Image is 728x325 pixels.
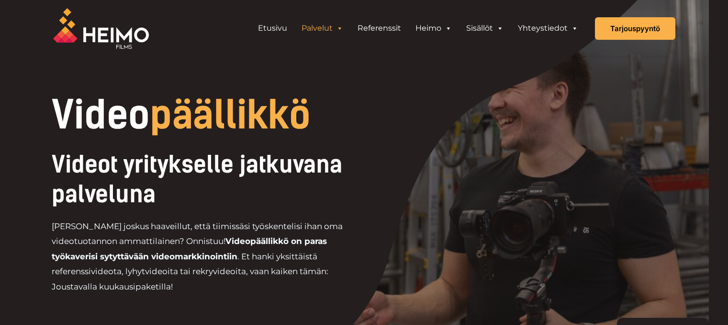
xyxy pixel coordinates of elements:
[52,219,364,295] p: [PERSON_NAME] joskus haaveillut, että tiimissäsi työskentelisi ihan oma videotuotannon ammattilai...
[294,19,350,38] a: Palvelut
[408,19,459,38] a: Heimo
[150,92,311,138] span: päällikkö
[53,8,149,49] img: Heimo Filmsin logo
[251,19,294,38] a: Etusivu
[52,236,327,261] strong: Videopäällikkö on paras työkaverisi sytyttävään videomarkkinointiin
[246,19,590,38] aside: Header Widget 1
[595,17,675,40] a: Tarjouspyyntö
[52,96,429,134] h1: Video
[350,19,408,38] a: Referenssit
[52,151,342,208] span: Videot yritykselle jatkuvana palveluna
[511,19,585,38] a: Yhteystiedot
[459,19,511,38] a: Sisällöt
